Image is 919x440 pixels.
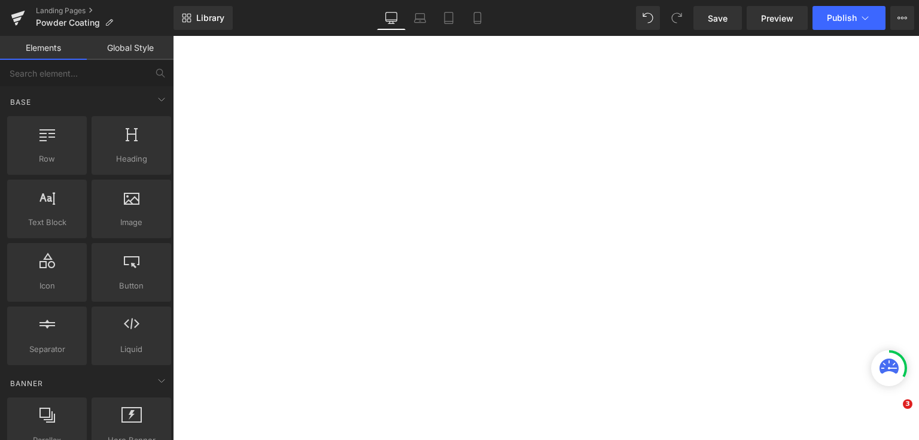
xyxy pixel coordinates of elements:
[406,6,434,30] a: Laptop
[11,343,83,356] span: Separator
[761,12,793,25] span: Preview
[196,13,224,23] span: Library
[174,6,233,30] a: New Library
[87,36,174,60] a: Global Style
[878,399,907,428] iframe: Intercom live chat
[95,153,168,165] span: Heading
[9,96,32,108] span: Base
[708,12,728,25] span: Save
[11,216,83,229] span: Text Block
[890,6,914,30] button: More
[747,6,808,30] a: Preview
[665,6,689,30] button: Redo
[36,18,100,28] span: Powder Coating
[813,6,885,30] button: Publish
[11,153,83,165] span: Row
[434,6,463,30] a: Tablet
[95,280,168,292] span: Button
[636,6,660,30] button: Undo
[11,280,83,292] span: Icon
[9,378,44,389] span: Banner
[463,6,492,30] a: Mobile
[95,216,168,229] span: Image
[827,13,857,23] span: Publish
[95,343,168,356] span: Liquid
[36,6,174,16] a: Landing Pages
[377,6,406,30] a: Desktop
[903,399,912,409] span: 3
